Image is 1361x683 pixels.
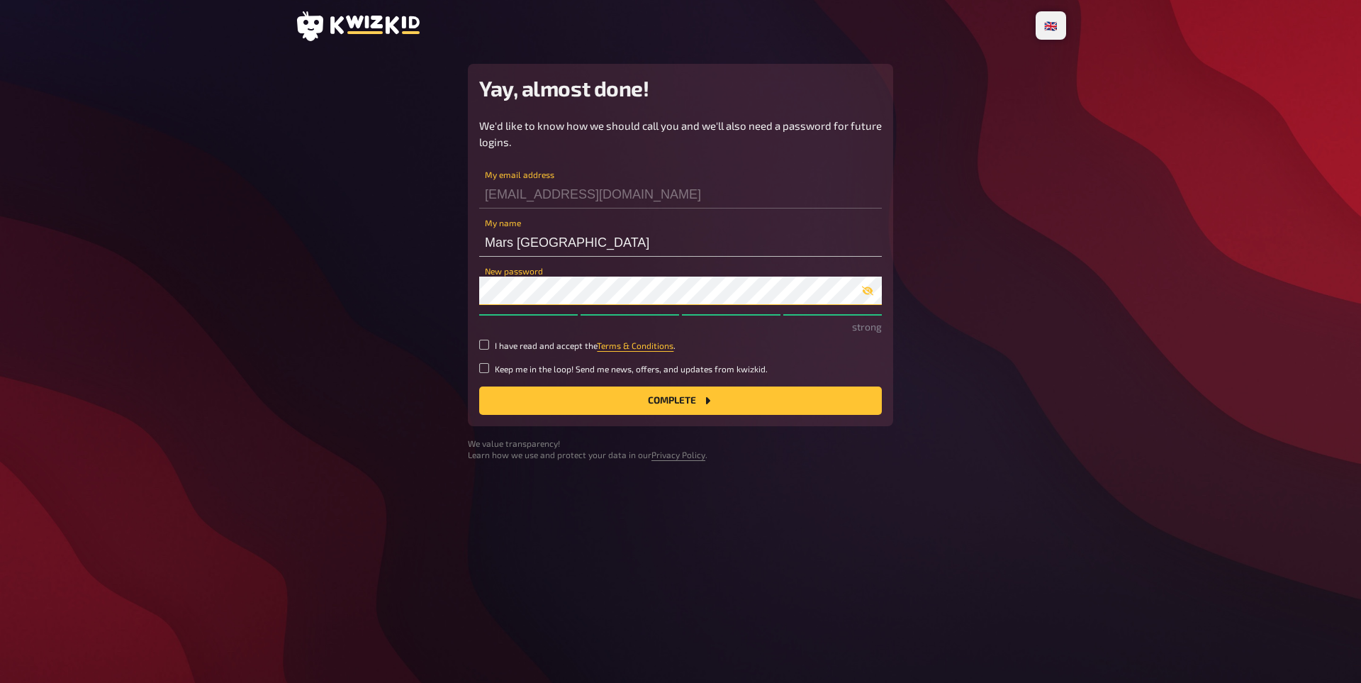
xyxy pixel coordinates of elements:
input: My email address [479,180,882,209]
small: I have read and accept the . [495,340,676,352]
button: Complete [479,387,882,415]
li: 🇬🇧 [1038,14,1063,37]
small: We value transparency! Learn how we use and protect your data in our . [468,438,893,462]
small: Keep me in the loop! Send me news, offers, and updates from kwizkid. [495,363,768,375]
p: We'd like to know how we should call you and we'll also need a password for future logins. [479,118,882,150]
a: Privacy Policy [651,450,705,460]
h2: Yay, almost done! [479,75,882,101]
p: strong [479,319,882,334]
input: My name [479,228,882,257]
a: Terms & Conditions [597,340,673,350]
